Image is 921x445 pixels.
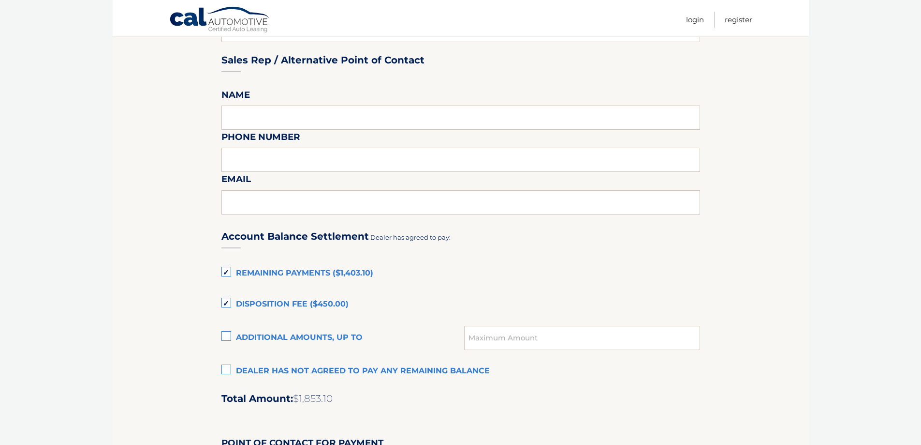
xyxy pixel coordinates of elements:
[464,326,700,350] input: Maximum Amount
[725,12,752,28] a: Register
[221,172,251,190] label: Email
[221,328,465,348] label: Additional amounts, up to
[221,295,700,314] label: Disposition Fee ($450.00)
[293,393,333,404] span: $1,853.10
[370,233,451,241] span: Dealer has agreed to pay:
[221,54,424,66] h3: Sales Rep / Alternative Point of Contact
[221,264,700,283] label: Remaining Payments ($1,403.10)
[686,12,704,28] a: Login
[169,6,271,34] a: Cal Automotive
[221,230,369,243] h3: Account Balance Settlement
[221,362,700,381] label: Dealer has not agreed to pay any remaining balance
[221,130,300,148] label: Phone Number
[221,88,250,106] label: Name
[221,393,700,405] h2: Total Amount:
